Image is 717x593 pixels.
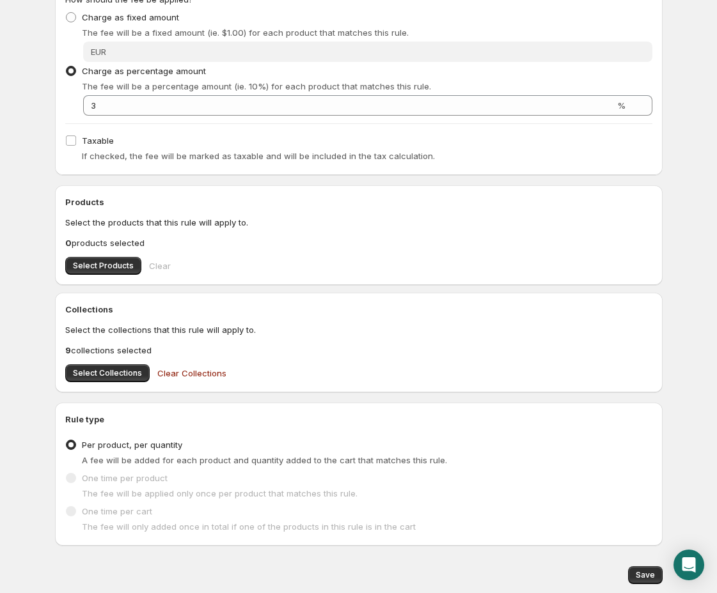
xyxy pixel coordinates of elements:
[82,80,652,93] p: The fee will be a percentage amount (ie. 10%) for each product that matches this rule.
[82,440,182,450] span: Per product, per quantity
[65,257,141,275] button: Select Products
[82,135,114,146] span: Taxable
[82,66,206,76] span: Charge as percentage amount
[73,368,142,378] span: Select Collections
[65,345,71,355] b: 9
[65,323,652,336] p: Select the collections that this rule will apply to.
[82,27,409,38] span: The fee will be a fixed amount (ie. $1.00) for each product that matches this rule.
[65,303,652,316] h2: Collections
[65,344,652,357] p: collections selected
[65,413,652,426] h2: Rule type
[617,100,626,111] span: %
[65,216,652,229] p: Select the products that this rule will apply to.
[82,521,416,532] span: The fee will only added once in total if one of the products in this rule is in the cart
[82,506,152,516] span: One time per cart
[82,455,447,465] span: A fee will be added for each product and quantity added to the cart that matches this rule.
[65,364,150,382] button: Select Collections
[150,360,234,386] button: Clear Collections
[65,196,652,208] h2: Products
[82,12,179,22] span: Charge as fixed amount
[674,550,704,580] div: Open Intercom Messenger
[65,238,72,248] b: 0
[91,47,106,57] span: EUR
[82,488,358,498] span: The fee will be applied only once per product that matches this rule.
[82,473,168,483] span: One time per product
[636,570,655,580] span: Save
[628,566,663,584] button: Save
[73,261,134,271] span: Select Products
[65,236,652,249] p: products selected
[82,151,435,161] span: If checked, the fee will be marked as taxable and will be included in the tax calculation.
[157,367,226,380] span: Clear Collections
